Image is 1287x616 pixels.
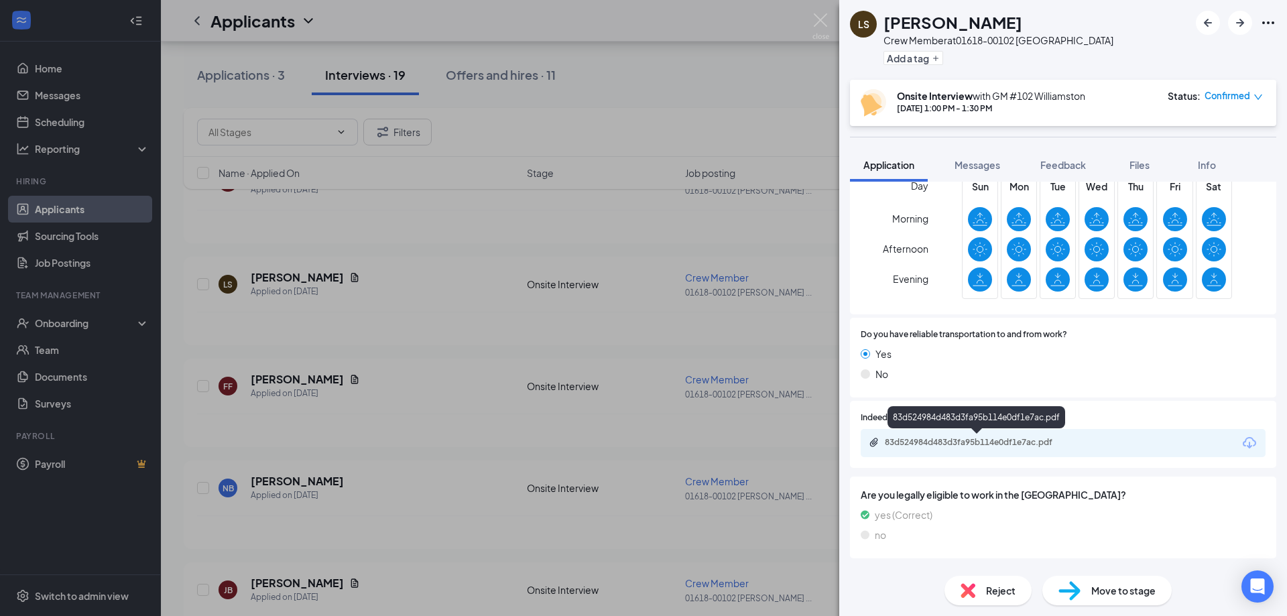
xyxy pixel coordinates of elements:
[883,237,928,261] span: Afternoon
[897,89,1085,103] div: with GM #102 Williamston
[1196,11,1220,35] button: ArrowLeftNew
[1123,179,1148,194] span: Thu
[875,347,892,361] span: Yes
[887,406,1065,428] div: 83d524984d483d3fa95b114e0df1e7ac.pdf
[869,437,879,448] svg: Paperclip
[1129,159,1150,171] span: Files
[1200,15,1216,31] svg: ArrowLeftNew
[1241,570,1274,603] div: Open Intercom Messenger
[858,17,869,31] div: LS
[875,367,888,381] span: No
[1163,179,1187,194] span: Fri
[897,90,973,102] b: Onsite Interview
[968,179,992,194] span: Sun
[1228,11,1252,35] button: ArrowRight
[1202,179,1226,194] span: Sat
[883,11,1022,34] h1: [PERSON_NAME]
[1241,435,1258,451] svg: Download
[875,528,886,542] span: no
[1205,89,1250,103] span: Confirmed
[885,437,1072,448] div: 83d524984d483d3fa95b114e0df1e7ac.pdf
[1168,89,1201,103] div: Status :
[861,412,920,424] span: Indeed Resume
[1198,159,1216,171] span: Info
[1091,583,1156,598] span: Move to stage
[986,583,1016,598] span: Reject
[1232,15,1248,31] svg: ArrowRight
[1253,93,1263,102] span: down
[892,206,928,231] span: Morning
[955,159,1000,171] span: Messages
[863,159,914,171] span: Application
[861,487,1266,502] span: Are you legally eligible to work in the [GEOGRAPHIC_DATA]?
[869,437,1086,450] a: Paperclip83d524984d483d3fa95b114e0df1e7ac.pdf
[1085,179,1109,194] span: Wed
[883,51,943,65] button: PlusAdd a tag
[897,103,1085,114] div: [DATE] 1:00 PM - 1:30 PM
[911,178,928,193] span: Day
[1040,159,1086,171] span: Feedback
[1046,179,1070,194] span: Tue
[893,267,928,291] span: Evening
[1260,15,1276,31] svg: Ellipses
[875,507,932,522] span: yes (Correct)
[861,328,1067,341] span: Do you have reliable transportation to and from work?
[1007,179,1031,194] span: Mon
[932,54,940,62] svg: Plus
[883,34,1113,47] div: Crew Member at 01618-00102 [GEOGRAPHIC_DATA]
